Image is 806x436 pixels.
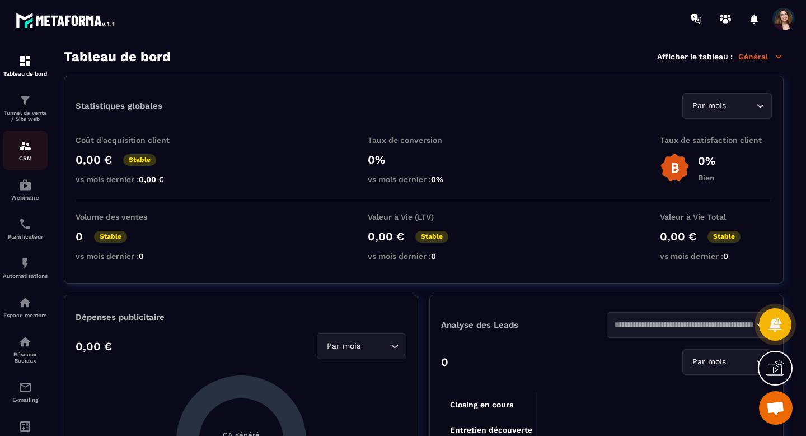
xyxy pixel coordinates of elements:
[3,248,48,287] a: automationsautomationsAutomatisations
[607,312,772,338] div: Search for option
[682,349,772,375] div: Search for option
[3,110,48,122] p: Tunnel de vente / Site web
[368,252,480,261] p: vs mois dernier :
[660,230,696,243] p: 0,00 €
[76,212,188,221] p: Volume des ventes
[660,136,772,145] p: Taux de satisfaction client
[76,252,188,261] p: vs mois dernier :
[728,356,753,368] input: Search for option
[123,154,156,166] p: Stable
[18,420,32,433] img: accountant
[139,252,144,261] span: 0
[431,175,443,184] span: 0%
[18,335,32,349] img: social-network
[139,175,164,184] span: 0,00 €
[682,93,772,119] div: Search for option
[76,230,83,243] p: 0
[723,252,728,261] span: 0
[3,312,48,318] p: Espace membre
[368,230,404,243] p: 0,00 €
[3,273,48,279] p: Automatisations
[3,170,48,209] a: automationsautomationsWebinaire
[94,231,127,243] p: Stable
[3,85,48,131] a: formationformationTunnel de vente / Site web
[441,320,607,330] p: Analyse des Leads
[76,101,162,111] p: Statistiques globales
[660,252,772,261] p: vs mois dernier :
[3,131,48,170] a: formationformationCRM
[76,136,188,145] p: Coût d'acquisition client
[18,54,32,68] img: formation
[18,94,32,107] img: formation
[18,296,32,309] img: automations
[660,212,772,221] p: Valeur à Vie Total
[450,400,513,410] tspan: Closing en cours
[614,319,754,331] input: Search for option
[431,252,436,261] span: 0
[363,340,388,352] input: Search for option
[657,52,733,61] p: Afficher le tableau :
[18,217,32,231] img: scheduler
[3,71,48,77] p: Tableau de bord
[76,175,188,184] p: vs mois dernier :
[759,391,793,425] a: Ouvrir le chat
[698,173,715,182] p: Bien
[3,372,48,411] a: emailemailE-mailing
[738,52,784,62] p: Général
[3,155,48,161] p: CRM
[3,397,48,403] p: E-mailing
[18,178,32,192] img: automations
[3,351,48,364] p: Réseaux Sociaux
[3,209,48,248] a: schedulerschedulerPlanificateur
[76,153,112,166] p: 0,00 €
[18,381,32,394] img: email
[3,234,48,240] p: Planificateur
[728,100,753,112] input: Search for option
[368,136,480,145] p: Taux de conversion
[660,153,690,183] img: b-badge-o.b3b20ee6.svg
[64,49,171,64] h3: Tableau de bord
[698,154,715,168] p: 0%
[3,327,48,372] a: social-networksocial-networkRéseaux Sociaux
[16,10,116,30] img: logo
[317,333,406,359] div: Search for option
[18,257,32,270] img: automations
[441,355,448,369] p: 0
[76,312,406,322] p: Dépenses publicitaire
[690,356,728,368] span: Par mois
[3,194,48,201] p: Webinaire
[368,175,480,184] p: vs mois dernier :
[368,212,480,221] p: Valeur à Vie (LTV)
[368,153,480,166] p: 0%
[3,287,48,327] a: automationsautomationsEspace membre
[707,231,741,243] p: Stable
[415,231,448,243] p: Stable
[18,139,32,152] img: formation
[690,100,728,112] span: Par mois
[3,46,48,85] a: formationformationTableau de bord
[76,340,112,353] p: 0,00 €
[324,340,363,352] span: Par mois
[450,425,532,434] tspan: Entretien découverte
